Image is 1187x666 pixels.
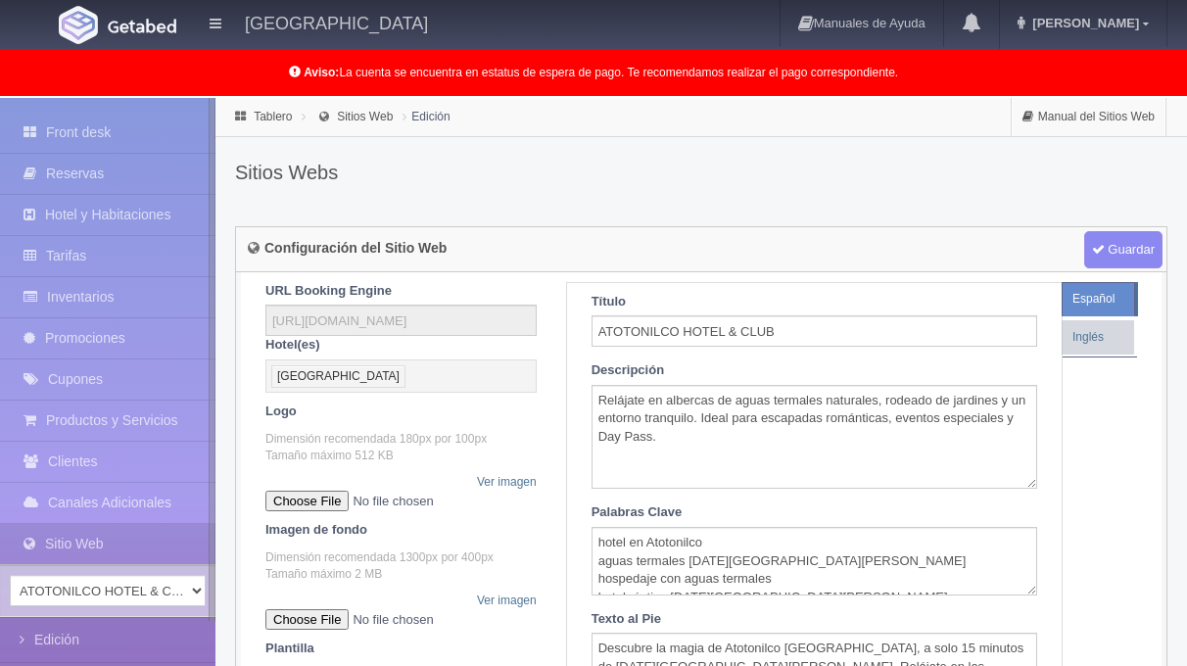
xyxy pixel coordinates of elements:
[477,474,537,491] a: Ver imagen
[398,107,454,125] li: Edición
[592,503,683,522] label: Palabras Clave
[265,403,297,421] label: Logo
[1062,282,1135,316] a: Español
[1012,98,1165,136] a: Manual del Sitios Web
[592,610,661,629] label: Texto al Pie
[265,431,537,464] p: Dimensión recomendada 180px por 100px Tamaño máximo 512 KB
[304,66,339,79] b: Aviso:
[592,293,626,311] label: Título
[477,593,537,609] a: Ver imagen
[1027,16,1139,30] span: [PERSON_NAME]
[248,241,447,256] h4: Configuración del Sitio Web
[265,282,392,301] label: URL Booking Engine
[592,361,664,380] label: Descripción
[265,336,320,355] label: Hotel(es)
[254,110,292,123] a: Tablero
[108,19,176,33] img: Getabed
[592,527,1037,595] textarea: hotel en Atotonilco aguas termales [DATE][GEOGRAPHIC_DATA][PERSON_NAME] hospedaje con aguas terma...
[245,10,428,34] h4: [GEOGRAPHIC_DATA]
[1062,320,1134,355] a: Inglés
[235,162,338,183] h3: Sitios Webs
[277,369,400,384] div: [GEOGRAPHIC_DATA]
[265,549,537,583] p: Dimensión recomendada 1300px por 400px Tamaño máximo 2 MB
[265,640,314,658] label: Plantilla
[1084,231,1163,268] span: Guardar
[59,6,98,44] img: Getabed
[337,110,393,123] a: Sitios Web
[265,521,367,540] label: Imagen de fondo
[592,385,1037,490] textarea: Relájate en albercas de aguas termales naturales, rodeado de jardines y un entorno tranquilo. Ide...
